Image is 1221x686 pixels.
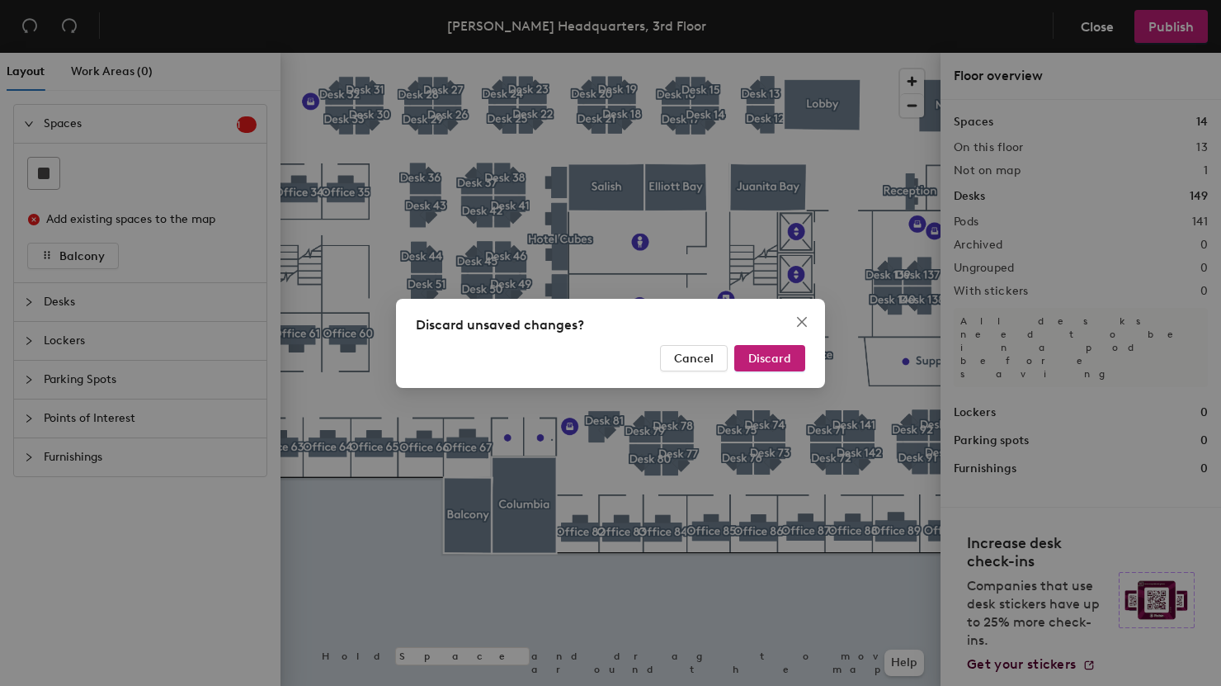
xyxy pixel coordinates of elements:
[416,315,805,335] div: Discard unsaved changes?
[789,309,815,335] button: Close
[660,345,728,371] button: Cancel
[748,351,791,365] span: Discard
[795,315,808,329] span: close
[734,345,805,371] button: Discard
[674,351,714,365] span: Cancel
[789,315,815,329] span: Close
